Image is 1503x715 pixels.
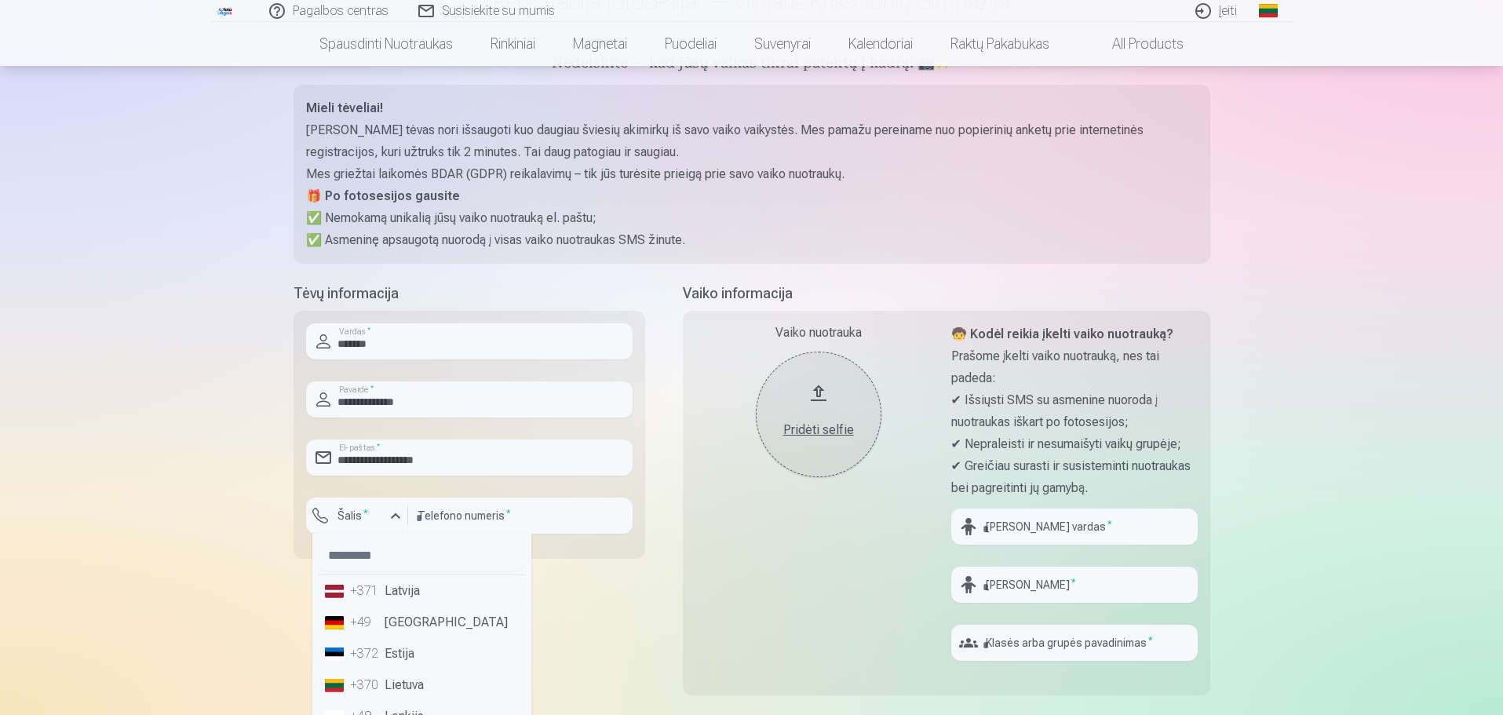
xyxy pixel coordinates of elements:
a: Puodeliai [646,22,735,66]
div: +49 [350,613,381,632]
p: ✔ Išsiųsti SMS su asmenine nuoroda į nuotraukas iškart po fotosesijos; [951,389,1198,433]
a: Raktų pakabukas [932,22,1068,66]
a: Rinkiniai [472,22,554,66]
div: Vaiko nuotrauka [695,323,942,342]
p: ✅ Asmeninę apsaugotą nuorodą į visas vaiko nuotraukas SMS žinute. [306,229,1198,251]
a: All products [1068,22,1202,66]
a: Spausdinti nuotraukas [301,22,472,66]
label: Šalis [331,508,374,523]
li: [GEOGRAPHIC_DATA] [319,607,525,638]
li: Estija [319,638,525,669]
p: Prašome įkelti vaiko nuotrauką, nes tai padeda: [951,345,1198,389]
h5: Tėvų informacija [294,283,645,305]
a: Magnetai [554,22,646,66]
div: +370 [350,676,381,695]
div: Pridėti selfie [772,421,866,440]
p: Mes griežtai laikomės BDAR (GDPR) reikalavimų – tik jūs turėsite prieigą prie savo vaiko nuotraukų. [306,163,1198,185]
p: ✅ Nemokamą unikalią jūsų vaiko nuotrauką el. paštu; [306,207,1198,229]
button: Šalis* [306,498,408,534]
p: ✔ Nepraleisti ir nesumaišyti vaikų grupėje; [951,433,1198,455]
h5: Vaiko informacija [683,283,1210,305]
button: Pridėti selfie [756,352,881,477]
img: /fa2 [217,6,234,16]
a: Suvenyrai [735,22,830,66]
div: +372 [350,644,381,663]
strong: Mieli tėveliai! [306,100,383,115]
li: Latvija [319,575,525,607]
strong: 🎁 Po fotosesijos gausite [306,188,460,203]
p: [PERSON_NAME] tėvas nori išsaugoti kuo daugiau šviesių akimirkų iš savo vaiko vaikystės. Mes pama... [306,119,1198,163]
strong: 🧒 Kodėl reikia įkelti vaiko nuotrauką? [951,326,1173,341]
li: Lietuva [319,669,525,701]
p: ✔ Greičiau surasti ir susisteminti nuotraukas bei pagreitinti jų gamybą. [951,455,1198,499]
div: +371 [350,582,381,600]
a: Kalendoriai [830,22,932,66]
